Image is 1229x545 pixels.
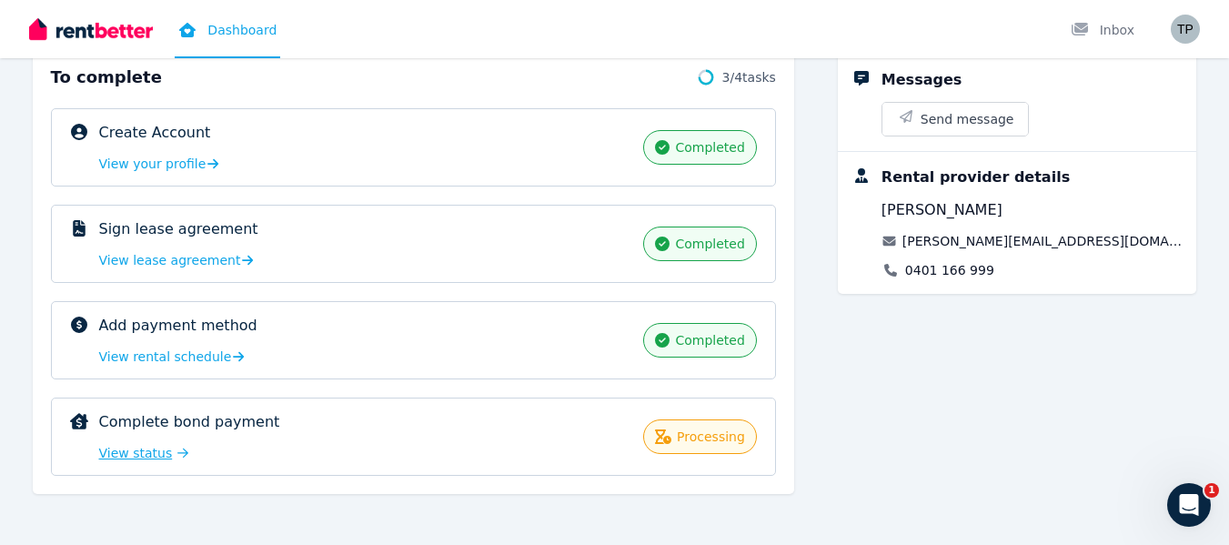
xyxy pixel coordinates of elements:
[1204,483,1219,498] span: 1
[881,167,1070,188] div: Rental provider details
[51,65,162,90] span: To complete
[70,413,88,429] img: Complete bond payment
[99,348,232,366] span: View rental schedule
[29,15,153,43] img: RentBetter
[99,251,254,269] a: View lease agreement
[881,69,962,91] div: Messages
[99,155,219,173] a: View your profile
[675,235,744,253] span: completed
[722,68,776,86] span: 3 / 4 tasks
[921,110,1014,128] span: Send message
[677,428,745,446] span: processing
[99,122,211,144] p: Create Account
[675,331,744,349] span: completed
[1171,15,1200,44] img: Tony & Samantha Peric
[99,251,241,269] span: View lease agreement
[99,155,207,173] span: View your profile
[99,348,245,366] a: View rental schedule
[1071,21,1134,39] div: Inbox
[905,261,994,279] a: 0401 166 999
[99,411,280,433] p: Complete bond payment
[99,315,257,337] p: Add payment method
[99,444,173,462] span: View status
[1167,483,1211,527] iframe: Intercom live chat
[881,199,1002,221] span: [PERSON_NAME]
[902,232,1183,250] a: [PERSON_NAME][EMAIL_ADDRESS][DOMAIN_NAME]
[882,103,1029,136] button: Send message
[675,138,744,156] span: completed
[99,218,258,240] p: Sign lease agreement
